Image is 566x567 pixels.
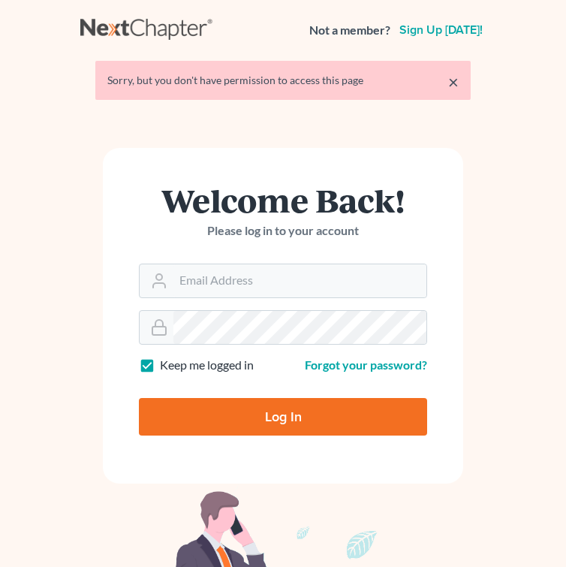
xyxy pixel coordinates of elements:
[107,73,459,88] div: Sorry, but you don't have permission to access this page
[139,184,427,216] h1: Welcome Back!
[160,357,254,374] label: Keep me logged in
[396,24,486,36] a: Sign up [DATE]!
[309,22,390,39] strong: Not a member?
[139,398,427,436] input: Log In
[448,73,459,91] a: ×
[305,357,427,372] a: Forgot your password?
[139,222,427,240] p: Please log in to your account
[173,264,426,297] input: Email Address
